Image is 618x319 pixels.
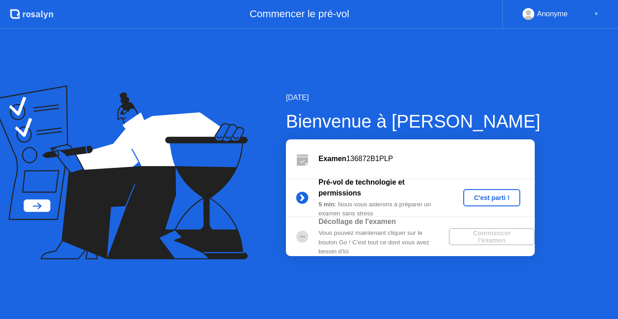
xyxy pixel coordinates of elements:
[594,8,599,20] div: ▼
[449,228,535,245] button: Commencer l'examen
[286,108,540,135] div: Bienvenue à [PERSON_NAME]
[463,189,521,206] button: C'est parti !
[319,155,346,162] b: Examen
[319,218,396,225] b: Décollage de l'examen
[286,92,540,103] div: [DATE]
[537,8,568,20] div: Anonyme
[452,229,531,244] div: Commencer l'examen
[319,200,449,219] div: : Nous vous aiderons à préparer un examen sans stress
[319,178,404,197] b: Pré-vol de technologie et permissions
[467,194,517,201] div: C'est parti !
[319,153,535,164] div: 136872B1PLP
[319,229,449,256] div: Vous pouvez maintenant cliquer sur le bouton Go ! C'est tout ce dont vous avez besoin d'ici
[319,201,335,208] b: 5 min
